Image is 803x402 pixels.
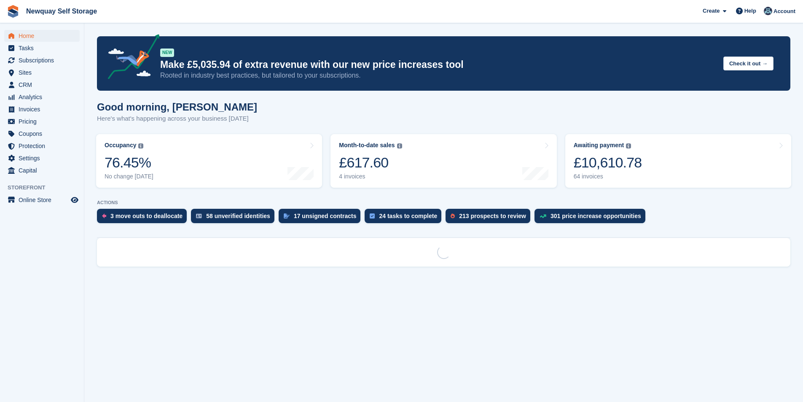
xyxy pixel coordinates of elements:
div: 213 prospects to review [459,213,526,219]
a: menu [4,152,80,164]
span: Analytics [19,91,69,103]
img: move_outs_to_deallocate_icon-f764333ba52eb49d3ac5e1228854f67142a1ed5810a6f6cc68b1a99e826820c5.svg [102,213,106,219]
div: NEW [160,49,174,57]
a: 213 prospects to review [446,209,534,227]
a: 58 unverified identities [191,209,279,227]
div: Occupancy [105,142,136,149]
a: menu [4,91,80,103]
img: icon-info-grey-7440780725fd019a000dd9b08b2336e03edf1995a4989e88bcd33f0948082b44.svg [138,143,143,148]
a: 301 price increase opportunities [534,209,650,227]
span: Create [703,7,720,15]
a: menu [4,116,80,127]
span: Storefront [8,183,84,192]
img: icon-info-grey-7440780725fd019a000dd9b08b2336e03edf1995a4989e88bcd33f0948082b44.svg [626,143,631,148]
span: Online Store [19,194,69,206]
div: 17 unsigned contracts [294,213,357,219]
span: CRM [19,79,69,91]
div: 301 price increase opportunities [551,213,641,219]
p: Here's what's happening across your business [DATE] [97,114,257,124]
div: 4 invoices [339,173,402,180]
span: Coupons [19,128,69,140]
span: Protection [19,140,69,152]
div: Awaiting payment [574,142,624,149]
a: menu [4,67,80,78]
div: £10,610.78 [574,154,642,171]
span: Home [19,30,69,42]
img: price-adjustments-announcement-icon-8257ccfd72463d97f412b2fc003d46551f7dbcb40ab6d574587a9cd5c0d94... [101,34,160,82]
a: 17 unsigned contracts [279,209,365,227]
a: menu [4,42,80,54]
span: Tasks [19,42,69,54]
img: verify_identity-adf6edd0f0f0b5bbfe63781bf79b02c33cf7c696d77639b501bdc392416b5a36.svg [196,213,202,219]
a: Awaiting payment £10,610.78 64 invoices [565,134,791,188]
a: menu [4,165,80,176]
a: Month-to-date sales £617.60 4 invoices [330,134,556,188]
a: Preview store [70,195,80,205]
button: Check it out → [723,57,773,70]
img: Colette Pearce [764,7,772,15]
span: Capital [19,165,69,176]
img: icon-info-grey-7440780725fd019a000dd9b08b2336e03edf1995a4989e88bcd33f0948082b44.svg [397,143,402,148]
a: Occupancy 76.45% No change [DATE] [96,134,322,188]
img: prospect-51fa495bee0391a8d652442698ab0144808aea92771e9ea1ae160a38d050c398.svg [451,213,455,219]
div: 24 tasks to complete [379,213,437,219]
div: 76.45% [105,154,153,171]
span: Invoices [19,103,69,115]
span: Pricing [19,116,69,127]
span: Settings [19,152,69,164]
span: Account [773,7,795,16]
span: Help [744,7,756,15]
img: stora-icon-8386f47178a22dfd0bd8f6a31ec36ba5ce8667c1dd55bd0f319d3a0aa187defe.svg [7,5,19,18]
a: 3 move outs to deallocate [97,209,191,227]
p: Make £5,035.94 of extra revenue with our new price increases tool [160,59,717,71]
p: ACTIONS [97,200,790,205]
div: Month-to-date sales [339,142,395,149]
div: £617.60 [339,154,402,171]
img: contract_signature_icon-13c848040528278c33f63329250d36e43548de30e8caae1d1a13099fd9432cc5.svg [284,213,290,219]
a: menu [4,103,80,115]
a: menu [4,128,80,140]
div: 3 move outs to deallocate [110,213,183,219]
a: Newquay Self Storage [23,4,100,18]
span: Subscriptions [19,54,69,66]
a: menu [4,79,80,91]
a: 24 tasks to complete [365,209,446,227]
a: menu [4,140,80,152]
a: menu [4,54,80,66]
div: 64 invoices [574,173,642,180]
p: Rooted in industry best practices, but tailored to your subscriptions. [160,71,717,80]
span: Sites [19,67,69,78]
div: No change [DATE] [105,173,153,180]
a: menu [4,30,80,42]
div: 58 unverified identities [206,213,270,219]
a: menu [4,194,80,206]
img: price_increase_opportunities-93ffe204e8149a01c8c9dc8f82e8f89637d9d84a8eef4429ea346261dce0b2c0.svg [540,214,546,218]
img: task-75834270c22a3079a89374b754ae025e5fb1db73e45f91037f5363f120a921f8.svg [370,213,375,219]
h1: Good morning, [PERSON_NAME] [97,101,257,113]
